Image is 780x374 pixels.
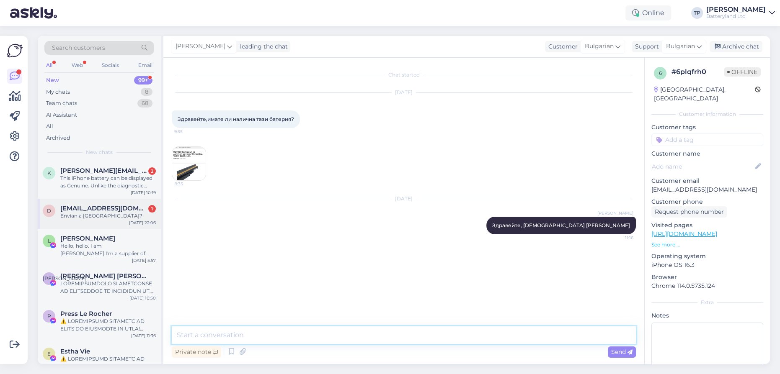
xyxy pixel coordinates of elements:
[597,210,633,216] span: [PERSON_NAME]
[651,273,763,282] p: Browser
[47,351,51,357] span: E
[60,205,147,212] span: dimitriikp08@gmail.com
[706,13,766,20] div: Batteryland Ltd
[60,242,156,257] div: Hello, hello. I am [PERSON_NAME].I'm a supplier of OEM power adapters from [GEOGRAPHIC_DATA], [GE...
[60,310,112,318] span: Press Le Rocher
[129,295,156,301] div: [DATE] 10:50
[60,272,147,280] span: Л. Ирина
[132,257,156,264] div: [DATE] 5:57
[651,252,763,261] p: Operating system
[651,177,763,185] p: Customer email
[70,60,85,71] div: Web
[7,43,23,59] img: Askly Logo
[178,116,294,122] span: Здравейте,имате ли налична тази батерия?
[148,167,156,175] div: 2
[60,348,90,355] span: Estha Vie
[724,67,761,77] span: Offline
[60,355,156,370] div: ⚠️ LOREMIPSUMD SITAMETC AD ELITS DO EIUSMODTE IN UTLA! Etdolor magnaaliq enimadminim veniamq nost...
[60,280,156,295] div: LOREMIPSUMDOLO SI AMETCONSE AD ELITSEDDOE TE INCIDIDUN UT LABOREET Dolorem Aliquaenima, mi veniam...
[625,5,671,20] div: Online
[141,88,152,96] div: 8
[174,128,206,135] span: 9:35
[44,60,54,71] div: All
[47,313,51,319] span: P
[585,42,614,51] span: Bulgarian
[172,147,206,180] img: Attachment
[176,42,225,51] span: [PERSON_NAME]
[100,60,121,71] div: Socials
[172,195,636,202] div: [DATE]
[659,70,662,76] span: 6
[172,89,636,96] div: [DATE]
[492,222,630,228] span: Здравейте, [DEMOGRAPHIC_DATA] [PERSON_NAME]
[710,41,762,52] div: Archive chat
[602,235,633,241] span: 11:16
[46,122,53,131] div: All
[666,42,695,51] span: Bulgarian
[46,134,70,142] div: Archived
[706,6,766,13] div: [PERSON_NAME]
[672,67,724,77] div: # 6plqfrh0
[60,174,156,190] div: This iPhone battery can be displayed as Genuine. Unlike the diagnostic battery, it does not show ...
[60,167,147,174] span: kevin@huarigor.com
[545,42,578,51] div: Customer
[131,190,156,196] div: [DATE] 10:19
[691,7,703,19] div: TP
[52,44,105,52] span: Search customers
[651,241,763,248] p: See more ...
[46,76,59,85] div: New
[137,99,152,108] div: 68
[651,261,763,269] p: iPhone OS 16.3
[172,346,221,358] div: Private note
[43,275,87,282] span: [PERSON_NAME]
[47,207,51,214] span: d
[129,220,156,226] div: [DATE] 22:06
[60,235,115,242] span: Laura Zhang
[632,42,659,51] div: Support
[651,185,763,194] p: [EMAIL_ADDRESS][DOMAIN_NAME]
[60,212,156,220] div: Envían a [GEOGRAPHIC_DATA]?
[651,133,763,146] input: Add a tag
[148,205,156,213] div: 1
[611,348,633,356] span: Send
[651,230,717,238] a: [URL][DOMAIN_NAME]
[46,88,70,96] div: My chats
[651,311,763,320] p: Notes
[60,318,156,333] div: ⚠️ LOREMIPSUMD SITAMETC AD ELITS DO EIUSMODTE IN UTLA! Etdolor magnaaliq enimadminim veniamq nost...
[134,76,152,85] div: 99+
[651,299,763,306] div: Extra
[651,110,763,118] div: Customer information
[654,85,755,103] div: [GEOGRAPHIC_DATA], [GEOGRAPHIC_DATA]
[651,206,727,218] div: Request phone number
[652,162,754,171] input: Add name
[651,221,763,230] p: Visited pages
[48,238,51,244] span: L
[46,99,77,108] div: Team chats
[651,282,763,290] p: Chrome 114.0.5735.124
[651,123,763,132] p: Customer tags
[172,71,636,79] div: Chat started
[47,170,51,176] span: k
[651,197,763,206] p: Customer phone
[237,42,288,51] div: leading the chat
[46,111,77,119] div: AI Assistant
[651,149,763,158] p: Customer name
[131,333,156,339] div: [DATE] 11:36
[175,181,206,187] span: 9:35
[86,149,113,156] span: New chats
[706,6,775,20] a: [PERSON_NAME]Batteryland Ltd
[137,60,154,71] div: Email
